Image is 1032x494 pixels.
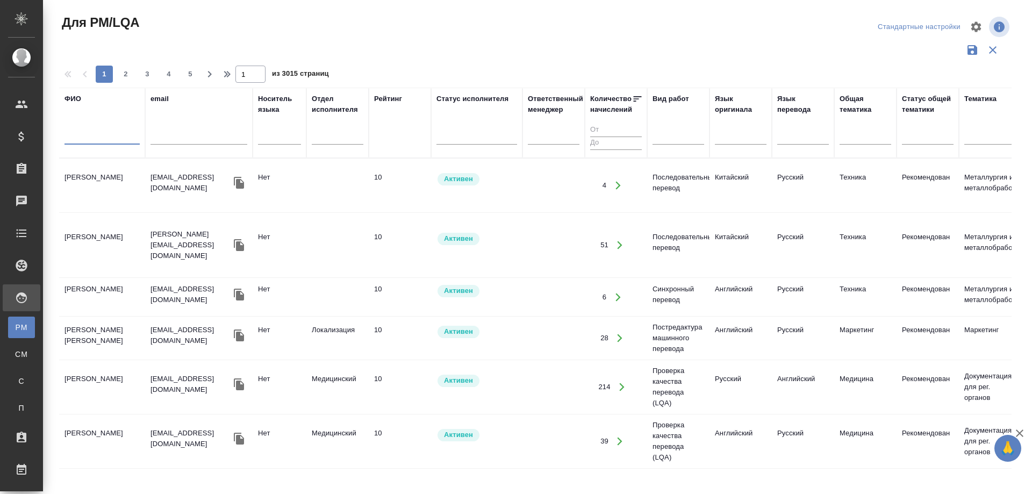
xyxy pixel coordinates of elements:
div: Рядовой исполнитель: назначай с учетом рейтинга [436,428,517,442]
td: Нет [253,319,306,357]
p: [PERSON_NAME][EMAIL_ADDRESS][DOMAIN_NAME] [150,229,231,261]
button: 2 [117,66,134,83]
td: Русский [772,423,834,460]
td: Английский [709,278,772,316]
p: [EMAIL_ADDRESS][DOMAIN_NAME] [150,374,231,395]
a: П [8,397,35,419]
button: Скопировать [231,175,247,191]
input: До [590,137,642,150]
button: Скопировать [231,431,247,447]
p: [EMAIL_ADDRESS][DOMAIN_NAME] [150,325,231,346]
td: Нет [253,167,306,204]
div: перевод идеальный/почти идеальный. Ни редактор, ни корректор не нужен [374,325,426,335]
button: Сбросить фильтры [983,40,1003,60]
td: Китайский [709,167,772,204]
button: Сохранить фильтры [962,40,983,60]
a: CM [8,343,35,365]
td: Техника [834,226,897,264]
td: Постредактура машинного перевода [647,317,709,360]
td: Рекомендован [897,368,959,406]
div: перевод идеальный/почти идеальный. Ни редактор, ни корректор не нужен [374,284,426,295]
span: PM [13,322,30,333]
td: Медицина [834,368,897,406]
span: Для PM/LQA [59,14,139,31]
button: Скопировать [231,327,247,343]
button: Открыть работы [607,175,629,197]
button: 5 [182,66,199,83]
td: Металлургия и металлобработка [959,226,1021,264]
div: перевод идеальный/почти идеальный. Ни редактор, ни корректор не нужен [374,172,426,183]
td: [PERSON_NAME] [59,278,145,316]
td: Рекомендован [897,226,959,264]
td: Русский [772,319,834,357]
td: Металлургия и металлобработка [959,278,1021,316]
div: split button [875,19,963,35]
div: Рядовой исполнитель: назначай с учетом рейтинга [436,325,517,339]
div: Рядовой исполнитель: назначай с учетом рейтинга [436,172,517,187]
td: Маркетинг [834,319,897,357]
span: 3 [139,69,156,80]
div: Рядовой исполнитель: назначай с учетом рейтинга [436,284,517,298]
div: Рейтинг [374,94,402,104]
span: 🙏 [999,437,1017,460]
p: Активен [444,174,473,184]
td: Рекомендован [897,319,959,357]
div: Общая тематика [840,94,891,115]
button: 🙏 [994,435,1021,462]
p: Активен [444,375,473,386]
td: Рекомендован [897,167,959,204]
p: [EMAIL_ADDRESS][DOMAIN_NAME] [150,284,231,305]
span: П [13,403,30,413]
div: Ответственный менеджер [528,94,583,115]
td: Рекомендован [897,278,959,316]
td: Нет [253,278,306,316]
td: Русский [772,167,834,204]
td: [PERSON_NAME] [59,368,145,406]
div: 39 [600,436,608,447]
div: перевод идеальный/почти идеальный. Ни редактор, ни корректор не нужен [374,232,426,242]
td: Медицинский [306,368,369,406]
button: 4 [160,66,177,83]
td: [PERSON_NAME] [PERSON_NAME] [59,319,145,357]
td: Металлургия и металлобработка [959,167,1021,204]
td: Русский [709,368,772,406]
div: Язык оригинала [715,94,766,115]
span: из 3015 страниц [272,67,329,83]
td: [PERSON_NAME] [59,423,145,460]
div: перевод идеальный/почти идеальный. Ни редактор, ни корректор не нужен [374,428,426,439]
td: Техника [834,167,897,204]
button: Открыть работы [609,327,631,349]
div: 51 [600,240,608,250]
div: Рядовой исполнитель: назначай с учетом рейтинга [436,374,517,388]
td: [PERSON_NAME] [59,226,145,264]
div: ФИО [64,94,81,104]
td: Рекомендован [897,423,959,460]
p: Активен [444,285,473,296]
button: Скопировать [231,287,247,303]
span: 2 [117,69,134,80]
td: Нет [253,423,306,460]
td: Медицина [834,423,897,460]
div: Статус общей тематики [902,94,954,115]
td: Английский [709,423,772,460]
div: Язык перевода [777,94,829,115]
div: Тематика [964,94,997,104]
td: Нет [253,368,306,406]
p: Активен [444,326,473,337]
td: Документация для рег. органов [959,366,1021,409]
td: Документация для рег. органов [959,420,1021,463]
div: Отдел исполнителя [312,94,363,115]
td: Английский [709,319,772,357]
span: CM [13,349,30,360]
td: Русский [772,278,834,316]
div: Количество начислений [590,94,632,115]
td: Проверка качества перевода (LQA) [647,414,709,468]
button: Открыть работы [607,286,629,308]
span: 5 [182,69,199,80]
a: С [8,370,35,392]
td: Проверка качества перевода (LQA) [647,360,709,414]
div: Носитель языка [258,94,301,115]
td: Медицинский [306,423,369,460]
td: Русский [772,226,834,264]
span: Посмотреть информацию [989,17,1012,37]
